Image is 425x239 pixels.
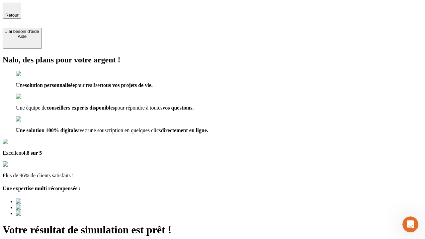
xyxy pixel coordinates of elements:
[3,161,36,167] img: reviews stars
[3,173,422,179] p: Plus de 96% de clients satisfaits !
[162,105,194,111] span: vos questions.
[3,186,422,192] h4: Une expertise multi récompensée :
[3,224,422,236] h1: Votre résultat de simulation est prêt !
[16,204,77,210] img: Best savings advice award
[5,13,19,18] span: Retour
[3,55,422,64] h2: Nalo, des plans pour votre argent !
[3,28,42,49] button: J’ai besoin d'aideAide
[23,150,42,156] span: 4,8 sur 5
[3,139,41,145] img: Google Review
[16,127,77,133] span: Une solution 100% digitale
[25,82,75,88] span: solution personnalisée
[16,199,77,204] img: Best savings advice award
[115,105,163,111] span: pour répondre à toutes
[3,150,23,156] span: Excellent
[77,127,161,133] span: avec une souscription en quelques clics
[5,34,39,39] div: Aide
[102,82,153,88] span: tous vos projets de vie.
[5,29,39,34] div: J’ai besoin d'aide
[402,216,418,232] iframe: Intercom live chat
[16,82,25,88] span: Une
[16,210,77,216] img: Best savings advice award
[16,116,44,122] img: checkmark
[161,127,208,133] span: directement en ligne.
[75,82,101,88] span: pour réaliser
[16,94,44,100] img: checkmark
[16,71,44,77] img: checkmark
[46,105,115,111] span: conseillers experts disponibles
[16,105,46,111] span: Une équipe de
[3,3,21,19] button: Retour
